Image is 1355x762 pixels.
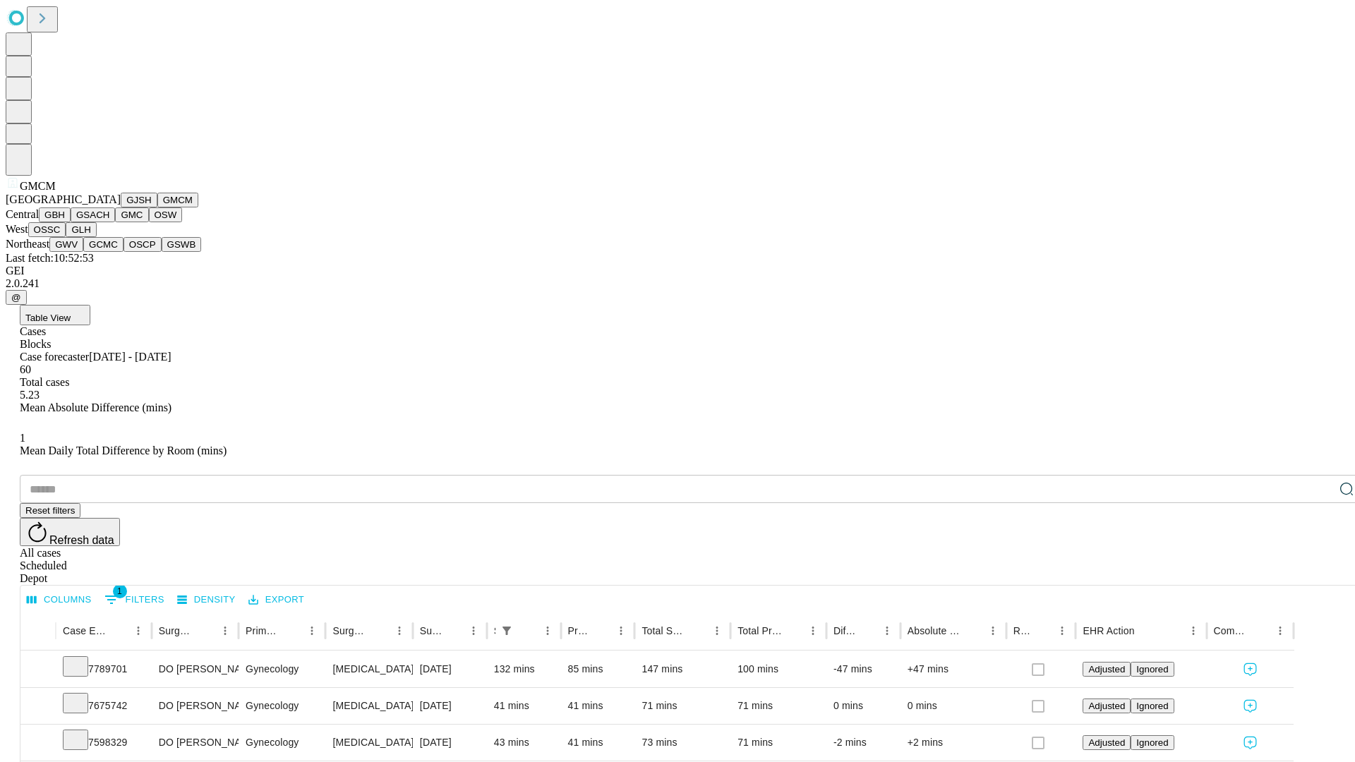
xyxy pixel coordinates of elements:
button: Sort [591,621,611,641]
div: 85 mins [568,651,628,687]
button: Menu [538,621,558,641]
div: Scheduled In Room Duration [494,625,495,636]
button: Sort [857,621,877,641]
span: Case forecaster [20,351,89,363]
span: [GEOGRAPHIC_DATA] [6,193,121,205]
span: West [6,223,28,235]
button: OSW [149,207,183,222]
button: Sort [1032,621,1052,641]
div: +47 mins [908,651,999,687]
span: @ [11,292,21,303]
button: GCMC [83,237,124,252]
span: Table View [25,313,71,323]
button: Sort [1136,621,1156,641]
span: Refresh data [49,534,114,546]
span: Total cases [20,376,69,388]
button: GJSH [121,193,157,207]
button: Ignored [1131,735,1174,750]
button: GMC [115,207,148,222]
div: 147 mins [642,651,723,687]
div: 7598329 [63,725,145,761]
button: Sort [195,621,215,641]
button: Sort [370,621,390,641]
div: 41 mins [568,725,628,761]
div: Total Scheduled Duration [642,625,686,636]
button: GBH [39,207,71,222]
button: Show filters [497,621,517,641]
span: Adjusted [1088,701,1125,711]
button: Menu [1184,621,1203,641]
button: Refresh data [20,518,120,546]
div: 0 mins [833,688,893,724]
span: Last fetch: 10:52:53 [6,252,94,264]
span: Adjusted [1088,664,1125,675]
div: Gynecology [246,725,318,761]
div: 71 mins [642,688,723,724]
button: Sort [444,621,464,641]
button: Export [245,589,308,611]
div: 41 mins [568,688,628,724]
button: GMCM [157,193,198,207]
button: Select columns [23,589,95,611]
div: [MEDICAL_DATA] WITH [MEDICAL_DATA] AND/OR [MEDICAL_DATA] WITH OR WITHOUT D&C [332,725,405,761]
button: Menu [803,621,823,641]
span: 1 [113,584,127,598]
span: Ignored [1136,737,1168,748]
div: 71 mins [737,725,819,761]
span: Northeast [6,238,49,250]
button: GLH [66,222,96,237]
button: Adjusted [1083,662,1131,677]
button: @ [6,290,27,305]
button: Reset filters [20,503,80,518]
div: -47 mins [833,651,893,687]
button: Sort [109,621,128,641]
div: Gynecology [246,651,318,687]
button: Menu [128,621,148,641]
div: Surgery Date [420,625,442,636]
button: OSSC [28,222,66,237]
button: Ignored [1131,698,1174,713]
button: GSACH [71,207,115,222]
div: Case Epic Id [63,625,107,636]
div: 0 mins [908,688,999,724]
div: Primary Service [246,625,281,636]
div: DO [PERSON_NAME] [PERSON_NAME] Do [159,725,231,761]
div: 7675742 [63,688,145,724]
span: Reset filters [25,505,75,516]
button: Expand [28,731,49,756]
div: Total Predicted Duration [737,625,782,636]
div: [DATE] [420,688,480,724]
button: Menu [877,621,897,641]
button: Table View [20,305,90,325]
div: Difference [833,625,856,636]
div: 7789701 [63,651,145,687]
button: Sort [1251,621,1270,641]
div: [MEDICAL_DATA] WITH [MEDICAL_DATA] AND/OR [MEDICAL_DATA] WITH OR WITHOUT D&C [332,688,405,724]
div: 73 mins [642,725,723,761]
button: Sort [687,621,707,641]
button: Expand [28,694,49,719]
div: [DATE] [420,651,480,687]
button: Ignored [1131,662,1174,677]
div: 132 mins [494,651,554,687]
div: +2 mins [908,725,999,761]
button: Expand [28,658,49,682]
div: Resolved in EHR [1013,625,1032,636]
button: OSCP [124,237,162,252]
div: 1 active filter [497,621,517,641]
div: 2.0.241 [6,277,1349,290]
button: Menu [302,621,322,641]
div: EHR Action [1083,625,1134,636]
div: DO [PERSON_NAME] [PERSON_NAME] Do [159,688,231,724]
div: GEI [6,265,1349,277]
div: Gynecology [246,688,318,724]
div: -2 mins [833,725,893,761]
button: Menu [215,621,235,641]
span: Ignored [1136,701,1168,711]
div: Surgeon Name [159,625,194,636]
span: 5.23 [20,389,40,401]
span: 60 [20,363,31,375]
button: Sort [783,621,803,641]
span: GMCM [20,180,56,192]
button: Density [174,589,239,611]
